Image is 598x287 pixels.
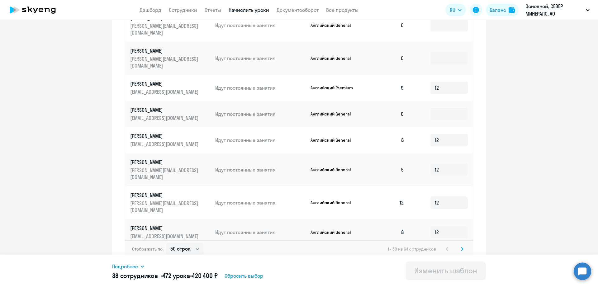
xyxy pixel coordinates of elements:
img: balance [509,7,515,13]
td: 9 [366,75,409,101]
span: Сбросить выбор [225,272,263,280]
a: Отчеты [205,7,221,13]
span: 420 400 ₽ [192,272,218,280]
p: [PERSON_NAME] [130,47,200,54]
a: Дашборд [140,7,161,13]
p: Идут постоянные занятия [215,22,306,29]
p: Английский General [311,55,357,61]
a: [PERSON_NAME][EMAIL_ADDRESS][DOMAIN_NAME] [130,133,210,148]
td: 0 [366,9,409,42]
p: [PERSON_NAME] [130,159,200,166]
td: 5 [366,153,409,186]
p: Английский General [311,22,357,28]
p: [EMAIL_ADDRESS][DOMAIN_NAME] [130,233,200,240]
a: [PERSON_NAME][EMAIL_ADDRESS][DOMAIN_NAME] [130,106,210,121]
a: [PERSON_NAME][EMAIL_ADDRESS][DOMAIN_NAME] [130,80,210,95]
a: [PERSON_NAME][EMAIL_ADDRESS][DOMAIN_NAME] [130,225,210,240]
a: Начислить уроки [229,7,269,13]
td: 12 [366,186,409,219]
p: Английский General [311,200,357,205]
a: [PERSON_NAME][PERSON_NAME][EMAIL_ADDRESS][DOMAIN_NAME] [130,47,210,69]
button: RU [445,4,466,16]
a: Все продукты [326,7,358,13]
p: Идут постоянные занятия [215,111,306,117]
a: Документооборот [277,7,319,13]
p: Идут постоянные занятия [215,229,306,236]
p: [EMAIL_ADDRESS][DOMAIN_NAME] [130,88,200,95]
p: Идут постоянные занятия [215,166,306,173]
span: Отображать по: [132,246,164,252]
td: 0 [366,101,409,127]
span: RU [450,6,455,14]
a: [PERSON_NAME][PERSON_NAME][EMAIL_ADDRESS][DOMAIN_NAME] [130,192,210,214]
a: [PERSON_NAME][PERSON_NAME][EMAIL_ADDRESS][DOMAIN_NAME] [130,14,210,36]
p: Идут постоянные занятия [215,84,306,91]
p: [PERSON_NAME] [130,106,200,113]
p: [PERSON_NAME] [130,80,200,87]
p: Английский General [311,111,357,117]
h5: 38 сотрудников • • [112,271,218,280]
button: Изменить шаблон [406,261,486,280]
p: Английский General [311,167,357,172]
p: Английский General [311,229,357,235]
p: [EMAIL_ADDRESS][DOMAIN_NAME] [130,115,200,121]
p: [PERSON_NAME][EMAIL_ADDRESS][DOMAIN_NAME] [130,22,200,36]
a: Сотрудники [169,7,197,13]
button: Основной, СЕВЕР МИНЕРАЛС, АО [522,2,593,17]
p: [PERSON_NAME][EMAIL_ADDRESS][DOMAIN_NAME] [130,167,200,181]
p: Английский General [311,137,357,143]
div: Изменить шаблон [414,266,477,275]
td: 8 [366,127,409,153]
p: [EMAIL_ADDRESS][DOMAIN_NAME] [130,141,200,148]
p: Идут постоянные занятия [215,199,306,206]
span: Подробнее [112,263,138,270]
span: 1 - 50 из 64 сотрудников [388,246,436,252]
p: [PERSON_NAME][EMAIL_ADDRESS][DOMAIN_NAME] [130,55,200,69]
p: Идут постоянные занятия [215,55,306,62]
span: 472 урока [163,272,190,280]
p: Идут постоянные занятия [215,137,306,143]
td: 8 [366,219,409,245]
a: [PERSON_NAME][PERSON_NAME][EMAIL_ADDRESS][DOMAIN_NAME] [130,159,210,181]
button: Балансbalance [486,4,519,16]
p: [PERSON_NAME][EMAIL_ADDRESS][DOMAIN_NAME] [130,200,200,214]
p: [PERSON_NAME] [130,133,200,139]
p: Основной, СЕВЕР МИНЕРАЛС, АО [525,2,583,17]
p: Английский Premium [311,85,357,91]
div: Баланс [490,6,506,14]
td: 0 [366,42,409,75]
p: [PERSON_NAME] [130,225,200,232]
p: [PERSON_NAME] [130,192,200,199]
